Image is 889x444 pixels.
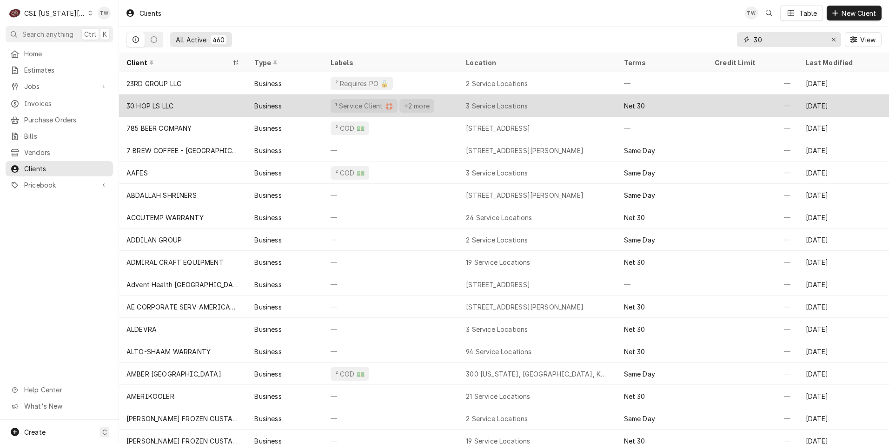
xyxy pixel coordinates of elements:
[334,369,365,379] div: ² COD 💵
[126,369,221,379] div: AMBER [GEOGRAPHIC_DATA]
[126,280,239,289] div: Advent Health [GEOGRAPHIC_DATA]
[624,302,645,312] div: Net 30
[798,340,889,363] div: [DATE]
[126,58,230,67] div: Client
[254,280,281,289] div: Business
[707,273,798,296] div: —
[323,318,458,340] div: —
[798,407,889,430] div: [DATE]
[745,7,758,20] div: TW
[24,401,107,411] span: What's New
[334,101,394,111] div: ¹ Service Client 🛟
[24,81,94,91] span: Jobs
[745,7,758,20] div: Tori Warrick's Avatar
[323,206,458,229] div: —
[707,72,798,94] div: —
[254,235,281,245] div: Business
[254,324,281,334] div: Business
[798,94,889,117] div: [DATE]
[707,407,798,430] div: —
[6,79,113,94] a: Go to Jobs
[254,213,281,222] div: Business
[24,99,108,108] span: Invoices
[707,206,798,229] div: —
[323,273,458,296] div: —
[84,29,96,39] span: Ctrl
[798,206,889,229] div: [DATE]
[617,117,707,139] div: —
[102,427,107,437] span: C
[126,190,197,200] div: ABDALLAH SHRINERS
[98,7,111,20] div: TW
[323,251,458,273] div: —
[624,235,655,245] div: Same Day
[617,72,707,94] div: —
[624,324,645,334] div: Net 30
[798,139,889,161] div: [DATE]
[845,32,882,47] button: View
[858,35,877,45] span: View
[798,72,889,94] div: [DATE]
[624,58,698,67] div: Terms
[24,65,108,75] span: Estimates
[466,123,530,133] div: [STREET_ADDRESS]
[624,168,655,178] div: Same Day
[254,347,281,357] div: Business
[707,117,798,139] div: —
[466,58,609,67] div: Location
[827,6,882,20] button: New Client
[798,251,889,273] div: [DATE]
[8,7,21,20] div: CSI Kansas City.'s Avatar
[126,101,173,111] div: 30 HOP LS LLC
[6,145,113,160] a: Vendors
[798,363,889,385] div: [DATE]
[466,168,528,178] div: 3 Service Locations
[466,190,584,200] div: [STREET_ADDRESS][PERSON_NAME]
[466,302,584,312] div: [STREET_ADDRESS][PERSON_NAME]
[466,257,530,267] div: 19 Service Locations
[126,168,148,178] div: AAFES
[24,131,108,141] span: Bills
[24,8,86,18] div: CSI [US_STATE][GEOGRAPHIC_DATA].
[707,363,798,385] div: —
[806,58,880,67] div: Last Modified
[840,8,878,18] span: New Client
[254,190,281,200] div: Business
[254,123,281,133] div: Business
[126,257,224,267] div: ADMIRAL CRAFT EQUIPMENT
[466,280,530,289] div: [STREET_ADDRESS]
[624,369,655,379] div: Same Day
[624,146,655,155] div: Same Day
[334,79,389,88] div: ² Requires PO 🔓
[126,391,174,401] div: AMERIKOOLER
[24,164,108,174] span: Clients
[798,184,889,206] div: [DATE]
[323,340,458,363] div: —
[126,79,181,88] div: 23RD GROUP LLC
[798,296,889,318] div: [DATE]
[126,146,239,155] div: 7 BREW COFFEE - [GEOGRAPHIC_DATA]
[254,302,281,312] div: Business
[254,146,281,155] div: Business
[707,385,798,407] div: —
[624,213,645,222] div: Net 30
[707,229,798,251] div: —
[254,414,281,424] div: Business
[334,123,365,133] div: ² COD 💵
[826,32,841,47] button: Erase input
[103,29,107,39] span: K
[334,168,365,178] div: ² COD 💵
[707,251,798,273] div: —
[798,117,889,139] div: [DATE]
[24,148,108,157] span: Vendors
[126,123,192,133] div: 785 BEER COMPANY
[6,96,113,111] a: Invoices
[798,229,889,251] div: [DATE]
[707,296,798,318] div: —
[707,318,798,340] div: —
[6,382,113,397] a: Go to Help Center
[323,296,458,318] div: —
[254,79,281,88] div: Business
[176,35,207,45] div: All Active
[707,139,798,161] div: —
